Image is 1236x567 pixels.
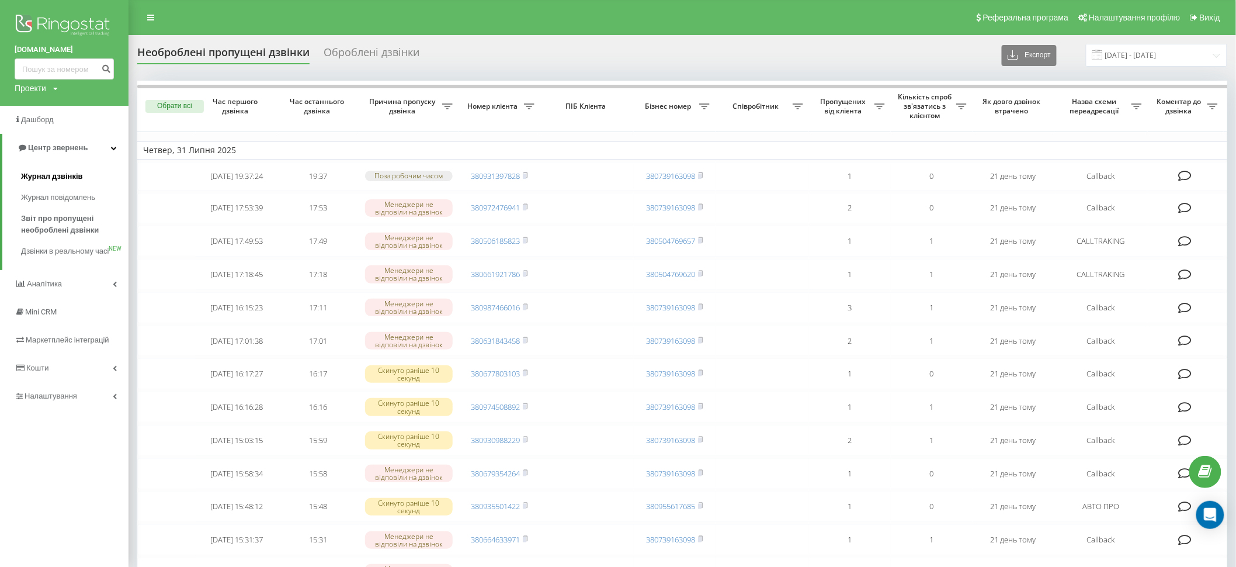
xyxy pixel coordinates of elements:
td: CALLTRAKING [1054,226,1148,257]
td: [DATE] 16:17:27 [196,358,277,389]
td: 17:01 [277,326,359,357]
div: Менеджери не відповіли на дзвінок [365,265,453,283]
div: Оброблені дзвінки [324,46,419,64]
span: Маркетплейс інтеграцій [26,336,109,344]
td: [DATE] 15:48:12 [196,492,277,523]
td: 2 [809,193,891,224]
td: 2 [809,425,891,456]
td: [DATE] 16:16:28 [196,392,277,423]
td: 1 [809,524,891,555]
td: Callback [1054,193,1148,224]
a: 380930988229 [471,435,520,445]
td: 15:58 [277,458,359,489]
a: 380504769620 [646,269,695,279]
a: Звіт про пропущені необроблені дзвінки [21,208,129,241]
td: 0 [891,193,973,224]
a: 380974508892 [471,402,520,412]
td: 1 [809,492,891,523]
div: Менеджери не відповіли на дзвінок [365,332,453,350]
td: 1 [809,458,891,489]
a: 380679354264 [471,468,520,479]
div: Менеджери не відповіли на дзвінок [365,299,453,316]
span: Вихід [1200,13,1220,22]
td: 1 [891,425,973,456]
span: Час останнього дзвінка [287,97,350,115]
span: Дашборд [21,115,54,124]
td: 21 день тому [973,162,1054,191]
a: 380739163098 [646,368,695,379]
td: 16:16 [277,392,359,423]
a: 380987466016 [471,302,520,313]
a: 380935501422 [471,501,520,511]
td: [DATE] 19:37:24 [196,162,277,191]
span: Дзвінки в реальному часі [21,246,109,257]
div: Проекти [15,82,46,94]
span: Центр звернень [28,143,88,152]
span: Коментар до дзвінка [1154,97,1207,115]
div: Менеджери не відповіли на дзвінок [365,465,453,482]
td: 1 [809,226,891,257]
td: [DATE] 15:58:34 [196,458,277,489]
td: 21 день тому [973,392,1054,423]
td: 19:37 [277,162,359,191]
td: [DATE] 17:01:38 [196,326,277,357]
div: Скинуто раніше 10 секунд [365,431,453,449]
span: Як довго дзвінок втрачено [982,97,1045,115]
td: 1 [809,358,891,389]
td: Callback [1054,326,1148,357]
div: Менеджери не відповіли на дзвінок [365,531,453,549]
div: Менеджери не відповіли на дзвінок [365,233,453,250]
td: 2 [809,326,891,357]
td: [DATE] 15:03:15 [196,425,277,456]
a: 380504769657 [646,236,695,246]
td: 21 день тому [973,458,1054,489]
span: Звіт про пропущені необроблені дзвінки [21,213,123,236]
span: Назва схеми переадресації [1060,97,1131,115]
div: Open Intercom Messenger [1196,501,1224,529]
span: Журнал повідомлень [21,192,95,203]
span: ПІБ Клієнта [550,102,624,111]
button: Обрати всі [145,100,204,113]
a: 380739163098 [646,202,695,213]
td: 21 день тому [973,259,1054,290]
div: Поза робочим часом [365,171,453,181]
td: 21 день тому [973,524,1054,555]
td: 1 [891,524,973,555]
td: Callback [1054,425,1148,456]
a: Центр звернень [2,134,129,162]
td: 0 [891,358,973,389]
span: Журнал дзвінків [21,171,83,182]
a: 380631843458 [471,336,520,346]
td: Callback [1054,392,1148,423]
span: Співробітник [721,102,793,111]
td: 0 [891,458,973,489]
td: 21 день тому [973,492,1054,523]
td: [DATE] 17:53:39 [196,193,277,224]
button: Експорт [1002,45,1057,66]
span: Mini CRM [25,307,57,316]
td: Callback [1054,458,1148,489]
a: 380739163098 [646,171,695,181]
a: 380972476941 [471,202,520,213]
td: 21 день тому [973,226,1054,257]
span: Причина пропуску дзвінка [365,97,442,115]
td: 1 [891,392,973,423]
td: 1 [891,226,973,257]
a: 380739163098 [646,336,695,346]
span: Бізнес номер [640,102,699,111]
a: Журнал дзвінків [21,166,129,187]
td: [DATE] 17:18:45 [196,259,277,290]
td: 21 день тому [973,358,1054,389]
td: 21 день тому [973,193,1054,224]
td: 17:11 [277,292,359,323]
span: Час першого дзвінка [205,97,268,115]
div: Скинуто раніше 10 секунд [365,365,453,383]
a: Журнал повідомлень [21,187,129,208]
a: 380677803103 [471,368,520,379]
td: 1 [809,162,891,191]
td: 21 день тому [973,425,1054,456]
a: [DOMAIN_NAME] [15,44,114,56]
td: 0 [891,162,973,191]
td: 1 [891,326,973,357]
td: [DATE] 17:49:53 [196,226,277,257]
